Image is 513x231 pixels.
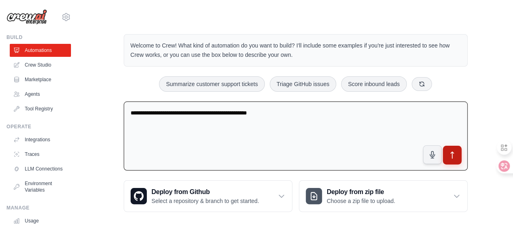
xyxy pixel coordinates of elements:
a: Environment Variables [10,177,71,196]
div: Manage [6,205,71,211]
a: Tool Registry [10,102,71,115]
a: Marketplace [10,73,71,86]
h3: Deploy from zip file [327,187,395,197]
button: Summarize customer support tickets [159,76,264,92]
a: Automations [10,44,71,57]
p: Choose a zip file to upload. [327,197,395,205]
a: LLM Connections [10,162,71,175]
p: Welcome to Crew! What kind of automation do you want to build? I'll include some examples if you'... [131,41,461,60]
img: Logo [6,9,47,25]
button: Triage GitHub issues [270,76,336,92]
a: Integrations [10,133,71,146]
div: Operate [6,123,71,130]
p: Select a repository & branch to get started. [152,197,259,205]
h3: Deploy from Github [152,187,259,197]
iframe: Chat Widget [472,192,513,231]
div: 聊天小组件 [472,192,513,231]
a: Usage [10,214,71,227]
a: Crew Studio [10,58,71,71]
a: Traces [10,148,71,161]
div: Build [6,34,71,41]
button: Score inbound leads [341,76,407,92]
a: Agents [10,88,71,101]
